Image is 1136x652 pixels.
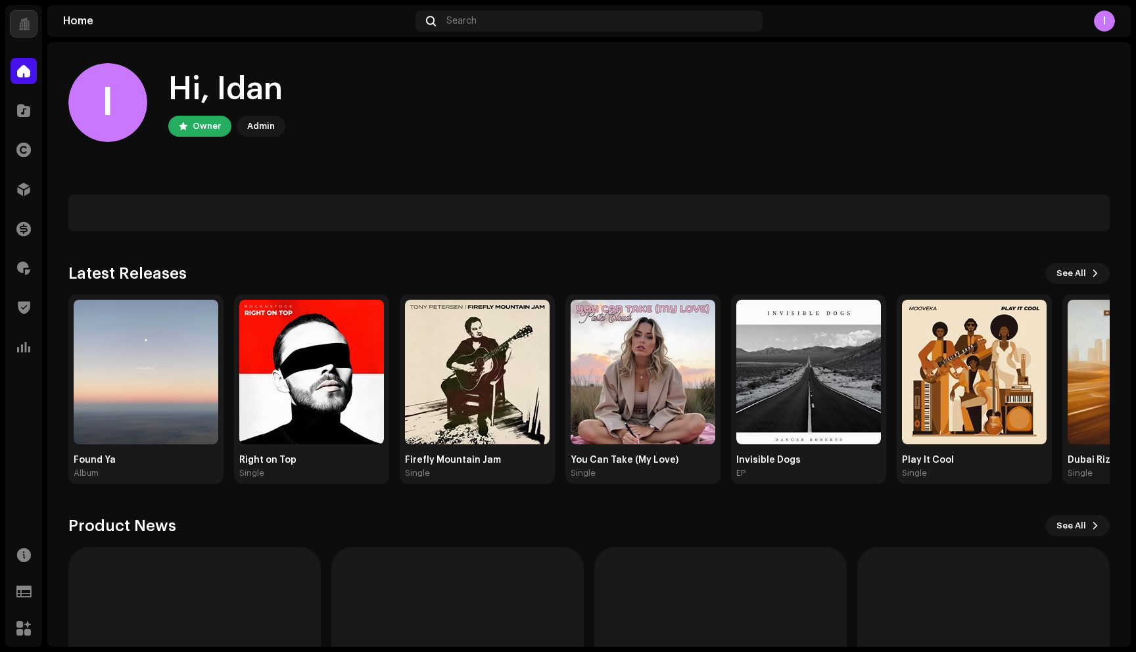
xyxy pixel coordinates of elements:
[902,455,1047,465] div: Play It Cool
[902,468,927,478] div: Single
[571,468,596,478] div: Single
[1046,515,1110,536] button: See All
[736,455,881,465] div: Invisible Dogs
[74,468,99,478] div: Album
[239,300,384,444] img: 5778a30b-1858-4560-8101-24a6b84029a4
[736,300,881,444] img: 9808fca4-fca5-4491-9f85-d5ce140c3942
[1046,263,1110,284] button: See All
[405,455,550,465] div: Firefly Mountain Jam
[68,263,187,284] h3: Latest Releases
[405,468,430,478] div: Single
[1056,513,1086,539] span: See All
[571,455,715,465] div: You Can Take (My Love)
[902,300,1047,444] img: 80d9870c-f266-4927-a59a-fdcb9626c0e0
[736,468,745,478] div: EP
[571,300,715,444] img: d0016b7f-9cdf-4010-80e3-0e1ead49d85c
[74,455,218,465] div: Found Ya
[1068,468,1093,478] div: Single
[239,468,264,478] div: Single
[1056,260,1086,287] span: See All
[193,118,221,134] div: Owner
[63,16,410,26] div: Home
[74,300,218,444] img: 93092439-703c-4238-9f26-b42e527409d4
[168,68,285,110] div: Hi, Idan
[68,515,176,536] h3: Product News
[247,118,275,134] div: Admin
[1094,11,1115,32] div: I
[239,455,384,465] div: Right on Top
[446,16,477,26] span: Search
[405,300,550,444] img: f8841601-21fb-4fe1-91b3-aa502c44d29c
[68,63,147,142] div: I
